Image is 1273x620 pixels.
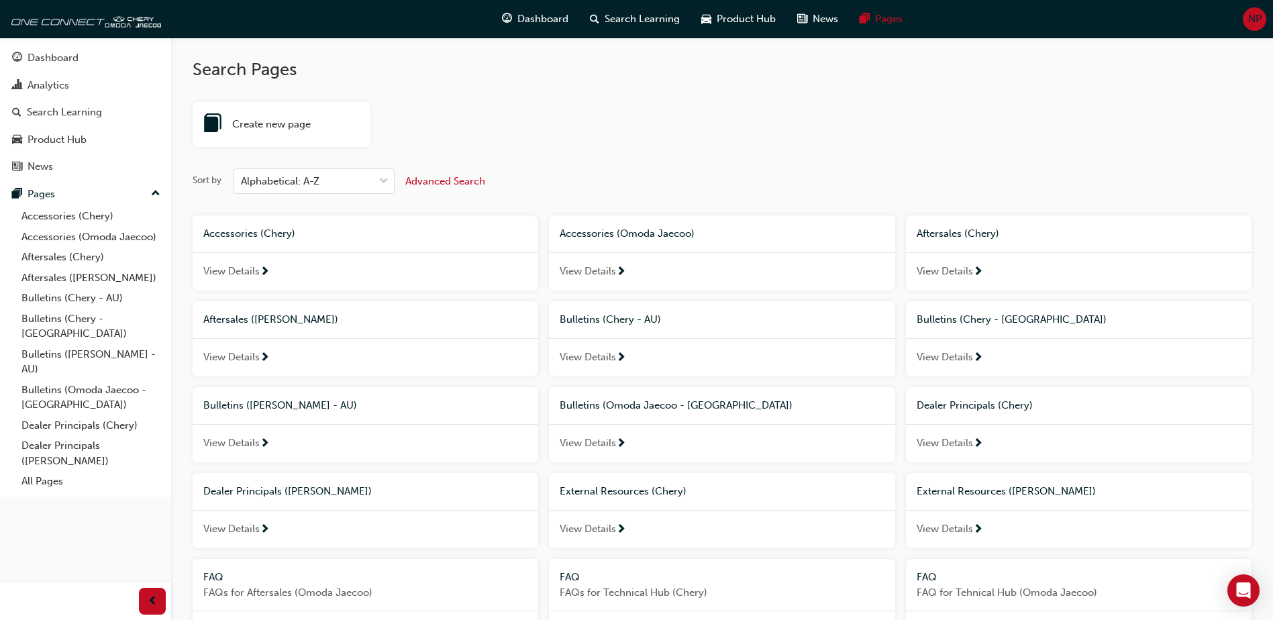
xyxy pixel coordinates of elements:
span: Accessories (Omoda Jaecoo) [560,227,695,240]
span: Aftersales (Chery) [917,227,999,240]
span: FAQ [917,571,937,583]
span: book-icon [203,115,222,134]
span: news-icon [797,11,807,28]
span: car-icon [701,11,711,28]
a: pages-iconPages [849,5,913,33]
span: next-icon [616,266,626,278]
span: External Resources (Chery) [560,485,686,497]
a: Aftersales (Chery) [16,247,166,268]
a: All Pages [16,471,166,492]
a: Aftersales ([PERSON_NAME]) [16,268,166,289]
button: DashboardAnalyticsSearch LearningProduct HubNews [5,43,166,182]
div: News [28,159,53,174]
a: Dealer Principals ([PERSON_NAME])View Details [193,473,538,548]
span: FAQ for Tehnical Hub (Omoda Jaecoo) [917,585,1241,601]
span: View Details [203,350,260,365]
a: Bulletins (Chery - AU)View Details [549,301,895,376]
a: book-iconCreate new page [193,102,370,148]
button: Advanced Search [405,168,485,194]
a: News [5,154,166,179]
a: Dashboard [5,46,166,70]
h2: Search Pages [193,59,1252,81]
span: View Details [560,521,616,537]
span: Aftersales ([PERSON_NAME]) [203,313,338,325]
span: news-icon [12,161,22,173]
a: Bulletins ([PERSON_NAME] - AU)View Details [193,387,538,462]
button: Pages [5,182,166,207]
span: pages-icon [12,189,22,201]
span: pages-icon [860,11,870,28]
span: next-icon [973,524,983,536]
span: View Details [203,435,260,451]
span: Bulletins (Chery - AU) [560,313,661,325]
div: Product Hub [28,132,87,148]
span: View Details [560,435,616,451]
span: Dealer Principals (Chery) [917,399,1033,411]
span: News [813,11,838,27]
span: Create new page [232,117,311,132]
span: Accessories (Chery) [203,227,295,240]
span: guage-icon [12,52,22,64]
a: news-iconNews [786,5,849,33]
span: View Details [917,264,973,279]
span: down-icon [379,173,389,191]
div: Open Intercom Messenger [1227,574,1260,607]
span: Product Hub [717,11,776,27]
button: NP [1243,7,1266,31]
span: View Details [917,521,973,537]
span: Bulletins (Chery - [GEOGRAPHIC_DATA]) [917,313,1107,325]
a: Bulletins ([PERSON_NAME] - AU) [16,344,166,380]
span: search-icon [12,107,21,119]
span: View Details [203,264,260,279]
span: FAQ [560,571,580,583]
a: search-iconSearch Learning [579,5,691,33]
span: View Details [917,435,973,451]
span: up-icon [151,185,160,203]
span: next-icon [973,266,983,278]
span: chart-icon [12,80,22,92]
div: Sort by [193,174,221,187]
a: External Resources ([PERSON_NAME])View Details [906,473,1252,548]
span: Advanced Search [405,175,485,187]
span: NP [1248,11,1262,27]
span: FAQ [203,571,223,583]
span: View Details [917,350,973,365]
span: next-icon [260,266,270,278]
span: car-icon [12,134,22,146]
span: next-icon [260,438,270,450]
a: Product Hub [5,127,166,152]
div: Pages [28,187,55,202]
span: External Resources ([PERSON_NAME]) [917,485,1096,497]
span: Search Learning [605,11,680,27]
span: guage-icon [502,11,512,28]
img: oneconnect [7,5,161,32]
a: Accessories (Omoda Jaecoo) [16,227,166,248]
a: Dealer Principals ([PERSON_NAME]) [16,435,166,471]
span: Dealer Principals ([PERSON_NAME]) [203,485,372,497]
a: Search Learning [5,100,166,125]
span: next-icon [260,352,270,364]
span: View Details [203,521,260,537]
a: External Resources (Chery)View Details [549,473,895,548]
span: prev-icon [148,593,158,610]
span: next-icon [616,352,626,364]
a: Accessories (Chery) [16,206,166,227]
span: next-icon [616,438,626,450]
a: Dealer Principals (Chery) [16,415,166,436]
span: View Details [560,264,616,279]
span: next-icon [973,352,983,364]
a: Bulletins (Omoda Jaecoo - [GEOGRAPHIC_DATA]) [16,380,166,415]
a: Accessories (Chery)View Details [193,215,538,291]
span: Pages [875,11,903,27]
a: guage-iconDashboard [491,5,579,33]
span: FAQs for Aftersales (Omoda Jaecoo) [203,585,527,601]
div: Analytics [28,78,69,93]
span: View Details [560,350,616,365]
a: car-iconProduct Hub [691,5,786,33]
a: Bulletins (Chery - [GEOGRAPHIC_DATA])View Details [906,301,1252,376]
span: Dashboard [517,11,568,27]
div: Alphabetical: A-Z [241,174,319,189]
span: FAQs for Technical Hub (Chery) [560,585,884,601]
